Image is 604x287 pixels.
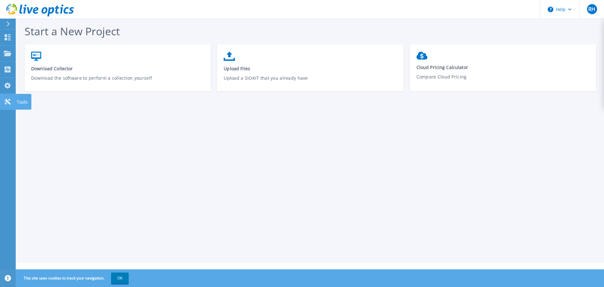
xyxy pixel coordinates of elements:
span: Start a New Project [25,24,120,38]
span: Upload Files [224,66,397,72]
a: Cloud Pricing CalculatorCompare Cloud Pricing [410,49,596,93]
a: Download CollectorDownload the software to perform a collection yourself [25,49,211,94]
p: Download the software to perform a collection yourself [31,75,204,89]
span: This site uses cookies to track your navigation. [17,273,129,284]
button: OK [111,273,129,284]
span: RH [588,7,595,12]
span: Download Collector [31,66,204,72]
p: Compare Cloud Pricing [417,73,590,88]
span: Cloud Pricing Calculator [417,64,590,70]
a: Upload FilesUpload a SIOKIT that you already have [217,49,403,94]
p: Upload a SIOKIT that you already have [224,75,397,89]
p: Tools [17,94,28,110]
